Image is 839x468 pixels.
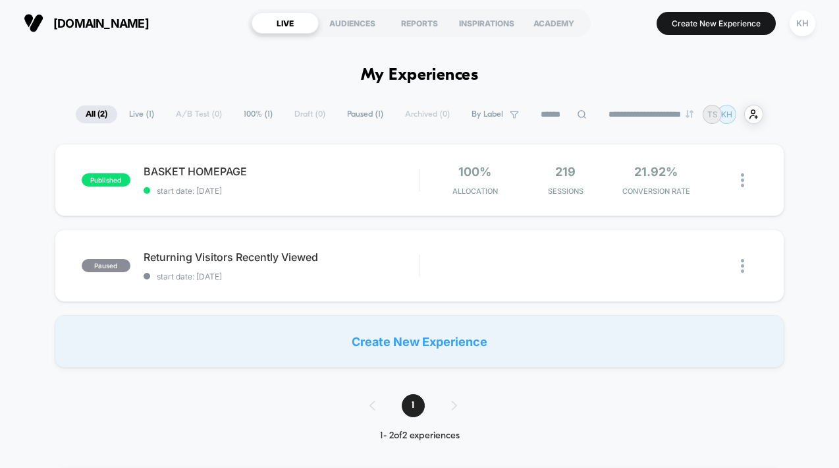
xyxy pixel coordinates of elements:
span: Sessions [524,187,607,196]
div: Create New Experience [55,315,784,368]
div: ACADEMY [520,13,587,34]
p: TS [707,109,718,119]
span: 1 [402,394,425,417]
span: 219 [555,165,576,179]
p: KH [721,109,732,119]
img: close [741,173,744,187]
span: 21.92% [634,165,678,179]
div: 1 - 2 of 2 experiences [356,430,483,442]
span: Live ( 1 ) [119,105,164,123]
span: BASKET HOMEPAGE [144,165,419,178]
div: LIVE [252,13,319,34]
span: start date: [DATE] [144,186,419,196]
span: All ( 2 ) [76,105,117,123]
button: Create New Experience [657,12,776,35]
span: start date: [DATE] [144,272,419,281]
img: close [741,259,744,273]
img: end [686,110,693,118]
span: Allocation [452,187,498,196]
span: published [82,173,130,187]
button: [DOMAIN_NAME] [20,13,153,34]
span: Paused ( 1 ) [337,105,393,123]
span: 100% [458,165,491,179]
img: Visually logo [24,13,43,33]
span: paused [82,259,130,272]
span: [DOMAIN_NAME] [53,16,149,30]
span: CONVERSION RATE [614,187,698,196]
div: REPORTS [386,13,453,34]
span: By Label [472,109,503,119]
div: AUDIENCES [319,13,386,34]
div: KH [790,11,815,36]
span: 100% ( 1 ) [234,105,283,123]
span: Returning Visitors Recently Viewed [144,250,419,264]
div: INSPIRATIONS [453,13,520,34]
h1: My Experiences [361,66,479,85]
button: KH [786,10,819,37]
